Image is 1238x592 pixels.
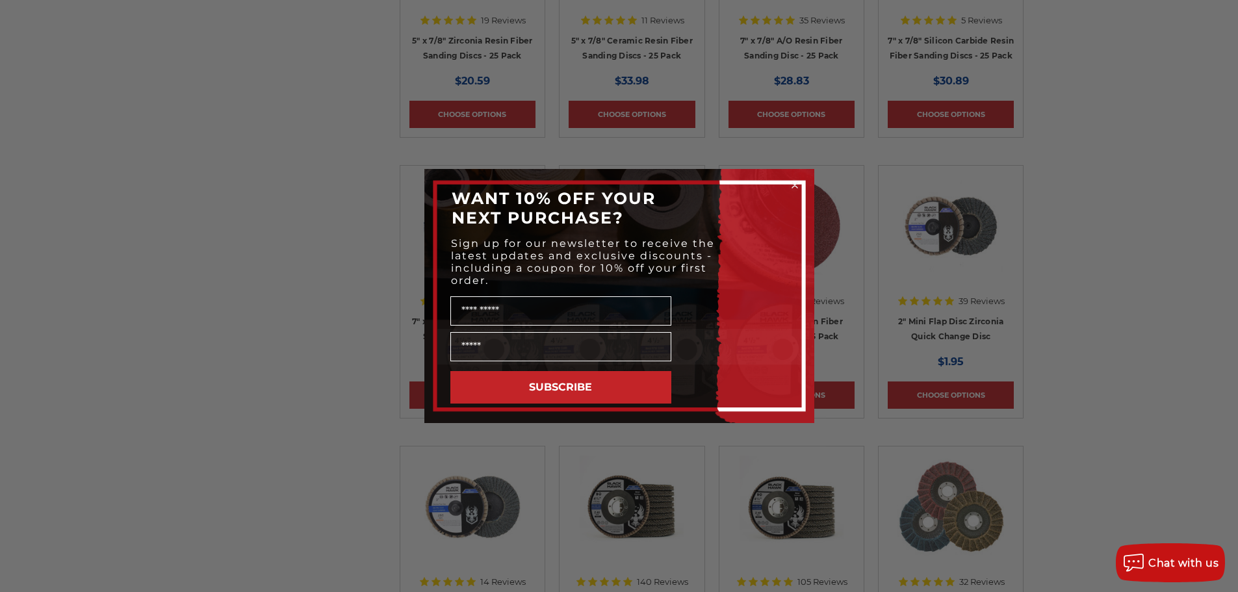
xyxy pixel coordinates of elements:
span: WANT 10% OFF YOUR NEXT PURCHASE? [452,188,656,227]
button: Close dialog [788,179,801,192]
button: SUBSCRIBE [450,371,671,404]
button: Chat with us [1116,543,1225,582]
span: Sign up for our newsletter to receive the latest updates and exclusive discounts - including a co... [451,237,715,287]
input: Email [450,332,671,361]
span: Chat with us [1148,557,1219,569]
